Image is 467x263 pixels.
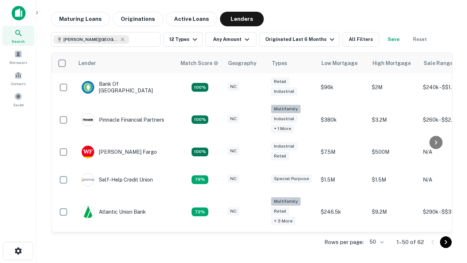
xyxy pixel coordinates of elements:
a: Borrowers [2,47,34,67]
span: [PERSON_NAME][GEOGRAPHIC_DATA], [GEOGRAPHIC_DATA] [63,36,118,43]
div: 50 [367,237,385,247]
div: Matching Properties: 14, hasApolloMatch: undefined [192,83,208,92]
div: [PERSON_NAME] Fargo [81,145,157,159]
div: Special Purpose [271,175,312,183]
div: High Mortgage [373,59,411,68]
th: Lender [74,53,176,73]
span: Search [12,38,25,44]
td: $7.5M [317,138,368,166]
div: Matching Properties: 25, hasApolloMatch: undefined [192,115,208,124]
td: $2M [368,73,419,101]
th: Geography [224,53,267,73]
div: Retail [271,152,289,160]
div: Retail [271,207,289,216]
td: $246.5k [317,194,368,230]
td: $9.2M [368,194,419,230]
button: Active Loans [166,12,217,26]
th: Low Mortgage [317,53,368,73]
button: Save your search to get updates of matches that match your search criteria. [382,32,405,47]
td: $3.2M [368,101,419,138]
div: Matching Properties: 11, hasApolloMatch: undefined [192,175,208,184]
button: Maturing Loans [51,12,110,26]
span: Saved [13,102,24,108]
div: Industrial [271,115,297,123]
div: Self-help Credit Union [81,173,153,186]
div: Low Mortgage [321,59,358,68]
div: + 3 more [271,217,296,225]
div: NC [227,83,239,91]
button: Go to next page [440,236,452,248]
img: picture [82,81,94,94]
td: $1.5M [317,166,368,194]
div: Lender [78,59,96,68]
a: Search [2,26,34,46]
span: Contacts [11,81,26,87]
button: All Filters [343,32,379,47]
div: Retail [271,77,289,86]
th: Capitalize uses an advanced AI algorithm to match your search with the best lender. The match sco... [176,53,224,73]
td: $96k [317,73,368,101]
img: picture [82,174,94,186]
button: Originations [113,12,163,26]
iframe: Chat Widget [431,181,467,216]
h6: Match Score [181,59,217,67]
div: Industrial [271,142,297,150]
button: Lenders [220,12,264,26]
div: Types [272,59,287,68]
div: Atlantic Union Bank [81,205,146,218]
span: Borrowers [9,60,27,65]
td: $1.5M [368,166,419,194]
div: Matching Properties: 14, hasApolloMatch: undefined [192,148,208,156]
div: NC [227,147,239,155]
td: $380k [317,101,368,138]
img: capitalize-icon.png [12,6,26,20]
button: 12 Types [163,32,202,47]
p: Rows per page: [324,238,364,247]
div: Capitalize uses an advanced AI algorithm to match your search with the best lender. The match sco... [181,59,219,67]
th: High Mortgage [368,53,419,73]
div: NC [227,207,239,216]
div: Pinnacle Financial Partners [81,113,164,126]
img: picture [82,114,94,126]
div: NC [227,175,239,183]
div: Bank Of [GEOGRAPHIC_DATA] [81,81,169,94]
div: NC [227,115,239,123]
img: picture [82,206,94,218]
div: Industrial [271,87,297,96]
div: Multifamily [271,197,301,206]
div: Matching Properties: 10, hasApolloMatch: undefined [192,207,208,216]
div: Sale Range [424,59,453,68]
div: Originated Last 6 Months [265,35,336,44]
div: + 1 more [271,125,294,133]
div: Multifamily [271,105,301,113]
button: Reset [408,32,432,47]
div: Geography [228,59,256,68]
button: Originated Last 6 Months [259,32,340,47]
td: $500M [368,138,419,166]
img: picture [82,146,94,158]
button: Any Amount [205,32,256,47]
p: 1–50 of 62 [397,238,424,247]
a: Saved [2,89,34,109]
th: Types [267,53,317,73]
a: Contacts [2,68,34,88]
